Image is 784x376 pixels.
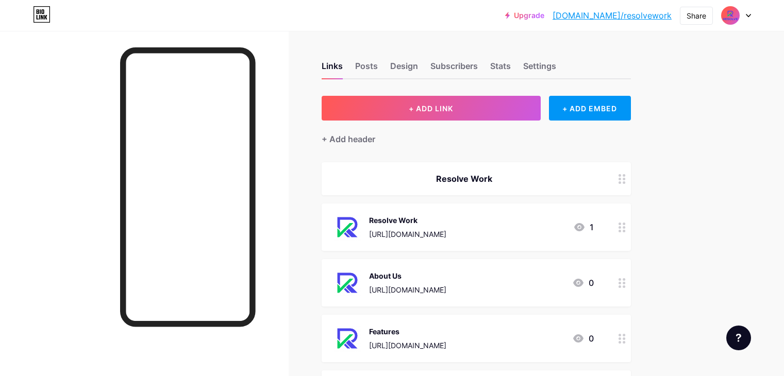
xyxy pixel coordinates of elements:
[572,332,594,345] div: 0
[523,60,556,78] div: Settings
[409,104,453,113] span: + ADD LINK
[369,270,446,281] div: About Us
[553,9,672,22] a: [DOMAIN_NAME]/resolvework
[334,173,594,185] div: Resolve Work
[490,60,511,78] div: Stats
[334,325,361,352] img: Features
[687,10,706,21] div: Share
[322,133,375,145] div: + Add header
[369,229,446,240] div: [URL][DOMAIN_NAME]
[334,269,361,296] img: About Us
[322,60,343,78] div: Links
[505,11,544,20] a: Upgrade
[721,6,740,25] img: resolvework
[355,60,378,78] div: Posts
[572,277,594,289] div: 0
[369,284,446,295] div: [URL][DOMAIN_NAME]
[390,60,418,78] div: Design
[549,96,631,121] div: + ADD EMBED
[573,221,594,233] div: 1
[322,96,541,121] button: + ADD LINK
[369,326,446,337] div: Features
[369,340,446,351] div: [URL][DOMAIN_NAME]
[369,215,446,226] div: Resolve Work
[334,214,361,241] img: Resolve Work
[430,60,478,78] div: Subscribers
